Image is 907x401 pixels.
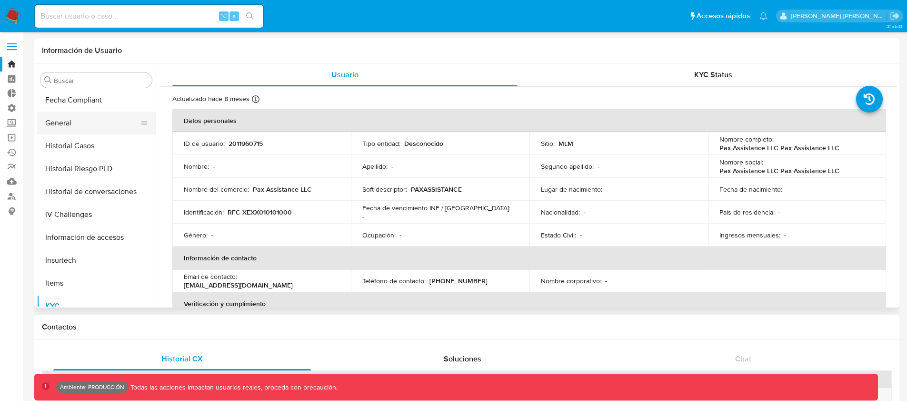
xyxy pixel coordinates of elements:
button: Historial Casos [37,134,156,157]
p: Soft descriptor : [362,185,407,194]
p: Género : [184,231,208,239]
p: Teléfono de contacto : [362,277,426,285]
p: Ambiente: PRODUCCIÓN [60,385,124,389]
p: Sitio : [541,139,555,148]
th: Datos personales [172,109,886,132]
h1: Contactos [42,322,892,332]
button: Historial de conversaciones [37,180,156,203]
button: Información de accesos [37,226,156,249]
p: Lugar de nacimiento : [541,185,602,194]
span: Usuario [331,69,359,80]
p: Segundo apellido : [541,162,594,171]
p: Nombre : [184,162,209,171]
p: [PHONE_NUMBER] [429,277,488,285]
p: - [584,208,586,216]
th: Verificación y cumplimiento [172,292,886,315]
p: - [605,277,607,285]
p: Apellido : [362,162,388,171]
p: - [784,231,786,239]
p: Ingresos mensuales : [719,231,780,239]
p: - [362,212,364,221]
p: RFC XEXX010101000 [228,208,292,216]
p: Pax Assistance LLC Pax Assistance LLC [719,166,839,175]
button: IV Challenges [37,203,156,226]
p: victor.david@mercadolibre.com.co [791,11,887,21]
a: Salir [890,11,900,21]
p: Nombre social : [719,158,763,166]
span: Soluciones [444,353,481,364]
p: Ocupación : [362,231,396,239]
input: Buscar [54,76,148,85]
span: KYC Status [694,69,732,80]
p: MLM [558,139,573,148]
p: País de residencia : [719,208,775,216]
span: Chat [735,353,751,364]
p: - [786,185,788,194]
p: Todas las acciones impactan usuarios reales, proceda con precaución. [128,383,338,392]
th: Información de contacto [172,247,886,269]
p: Nombre completo : [719,135,774,144]
p: Nacionalidad : [541,208,580,216]
a: Notificaciones [759,12,767,20]
button: Insurtech [37,249,156,272]
p: Nombre del comercio : [184,185,249,194]
p: Identificación : [184,208,224,216]
p: Nombre corporativo : [541,277,601,285]
p: Email de contacto : [184,272,237,281]
p: - [778,208,780,216]
button: search-icon [240,10,259,23]
p: Fecha de vencimiento INE / [GEOGRAPHIC_DATA] : [362,204,510,212]
button: Historial Riesgo PLD [37,157,156,180]
button: General [37,112,148,134]
p: - [213,162,215,171]
p: - [598,162,599,171]
button: KYC [37,295,156,318]
p: ID de usuario : [184,139,225,148]
span: Accesos rápidos [697,11,750,21]
p: Estado Civil : [541,231,576,239]
p: 2011960715 [229,139,263,148]
p: Pax Assistance LLC [253,185,312,194]
p: Desconocido [404,139,443,148]
button: Fecha Compliant [37,89,156,112]
p: Tipo entidad : [362,139,400,148]
p: [EMAIL_ADDRESS][DOMAIN_NAME] [184,281,293,289]
p: Actualizado hace 8 meses [172,94,249,103]
p: - [580,231,582,239]
input: Buscar usuario o caso... [35,10,263,22]
p: - [391,162,393,171]
button: Buscar [44,76,52,84]
span: ⌥ [220,11,227,21]
span: Historial CX [161,353,203,364]
button: Items [37,272,156,295]
span: s [233,11,236,21]
p: - [606,185,608,194]
p: - [399,231,401,239]
p: PAXASSISTANCE [411,185,462,194]
p: - [211,231,213,239]
p: Pax Assistance LLC Pax Assistance LLC [719,144,839,152]
p: Fecha de nacimiento : [719,185,782,194]
h1: Información de Usuario [42,46,122,55]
